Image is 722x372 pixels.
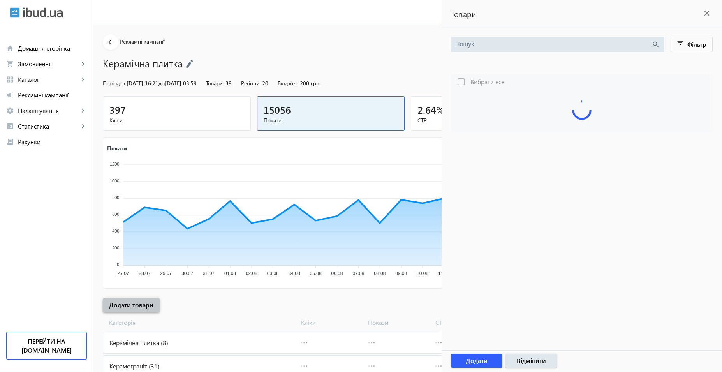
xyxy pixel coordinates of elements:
span: Домашня сторінка [18,44,87,52]
div: Керамічна плитка (8) [103,332,298,353]
span: 2.64 [417,103,436,116]
mat-icon: receipt_long [6,138,14,146]
span: Рекламні кампанії [120,38,164,45]
tspan: 09.08 [395,271,407,276]
img: ibud.svg [10,7,20,18]
tspan: 11.08 [438,271,450,276]
span: Відмінити [517,356,546,365]
tspan: 04.08 [289,271,300,276]
span: Покази [264,116,398,124]
tspan: 0 [117,262,119,267]
button: Додати товари [103,298,160,312]
tspan: 1000 [110,178,119,183]
span: 39 [225,79,232,87]
span: [DATE] 16:21 [DATE] 03:59 [127,79,197,87]
span: Фільтр [687,40,706,48]
span: 20 [262,79,268,87]
tspan: 05.08 [310,271,322,276]
mat-icon: campaign [6,91,14,99]
mat-icon: search [652,40,660,49]
span: Додати [466,356,488,365]
tspan: 29.07 [160,271,172,276]
mat-icon: filter_list [675,39,686,50]
mat-icon: grid_view [6,76,14,83]
span: CTR [432,318,499,327]
span: Кліки [298,318,365,327]
button: Фільтр [671,37,713,52]
span: Статистика [18,122,79,130]
mat-icon: shopping_cart [6,60,14,68]
mat-icon: analytics [6,122,14,130]
tspan: 400 [112,229,119,233]
mat-icon: keyboard_arrow_right [79,60,87,68]
input: Пошук [455,40,652,49]
h1: Керамічна плитка [103,56,664,70]
mat-icon: keyboard_arrow_right [79,76,87,83]
span: 397 [109,103,126,116]
span: CTR [417,116,552,124]
span: Покази [365,318,432,327]
span: Період: з [103,79,125,87]
span: 15056 [264,103,291,116]
button: Додати [451,354,502,368]
tspan: 27.07 [117,271,129,276]
span: Додати товари [109,301,153,309]
span: Замовлення [18,60,79,68]
span: Регіони: [241,79,261,87]
span: Категорія [103,318,298,327]
tspan: 600 [112,212,119,217]
span: % [436,103,444,116]
span: Рекламні кампанії [18,91,87,99]
span: до [158,79,165,87]
img: ibud_text.svg [23,7,63,18]
mat-icon: keyboard_arrow_right [79,107,87,115]
mat-icon: keyboard_arrow_right [79,122,87,130]
mat-icon: home [6,44,14,52]
tspan: 31.07 [203,271,215,276]
span: Кліки [109,116,244,124]
text: Покази [107,144,127,152]
tspan: 1200 [110,162,119,166]
span: Рахунки [18,138,87,146]
tspan: 30.07 [181,271,193,276]
mat-icon: arrow_back [106,37,116,47]
span: 200 грн [300,79,319,87]
tspan: 28.07 [139,271,150,276]
tspan: 10.08 [417,271,428,276]
a: Перейти на [DOMAIN_NAME] [6,332,87,360]
mat-icon: settings [6,107,14,115]
tspan: 800 [112,195,119,200]
tspan: 03.08 [267,271,279,276]
span: Бюджет: [278,79,298,87]
tspan: 07.08 [352,271,364,276]
tspan: 01.08 [224,271,236,276]
tspan: 08.08 [374,271,386,276]
span: Товари: [206,79,224,87]
tspan: 02.08 [246,271,257,276]
span: Налаштування [18,107,79,115]
tspan: 200 [112,245,119,250]
span: Каталог [18,76,79,83]
button: Відмінити [505,354,557,368]
tspan: 06.08 [331,271,343,276]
